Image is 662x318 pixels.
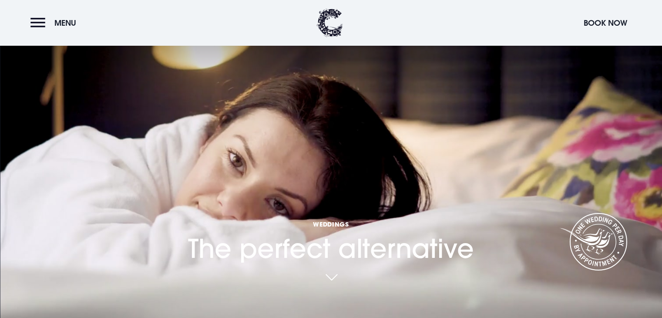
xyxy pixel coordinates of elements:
[579,14,632,32] button: Book Now
[54,18,76,28] span: Menu
[188,180,474,264] h1: The perfect alternative
[317,9,343,37] img: Clandeboye Lodge
[30,14,81,32] button: Menu
[188,220,474,228] span: Weddings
